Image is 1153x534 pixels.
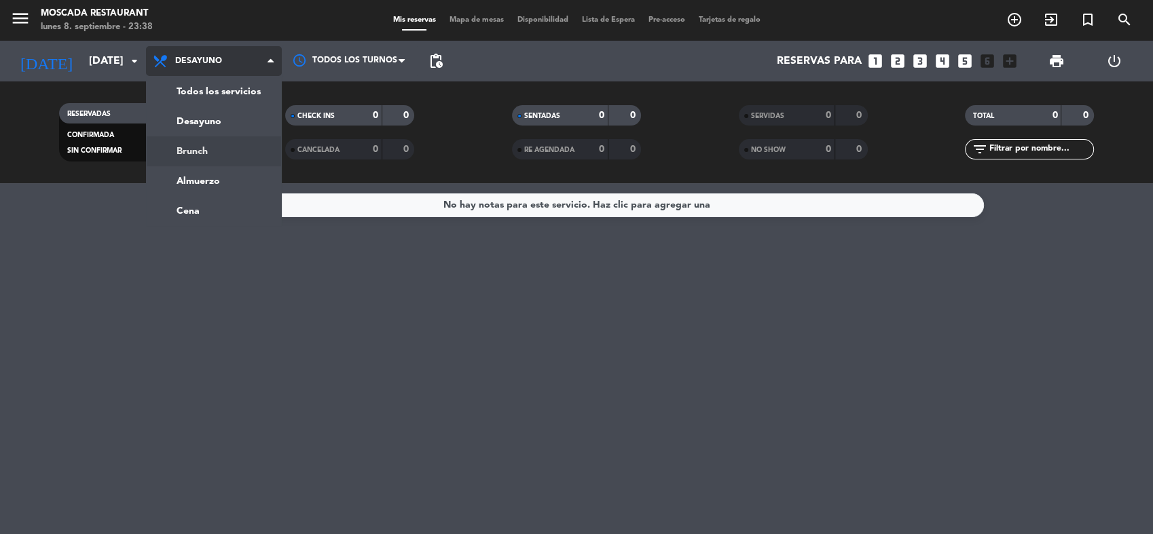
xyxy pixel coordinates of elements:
a: Almuerzo [147,166,281,196]
i: exit_to_app [1043,12,1059,28]
i: looks_3 [911,52,929,70]
span: CONFIRMADA [67,132,114,138]
span: Desayuno [175,56,222,66]
strong: 0 [599,145,604,154]
i: search [1116,12,1133,28]
span: Disponibilidad [511,16,575,24]
span: CANCELADA [297,147,340,153]
span: Mapa de mesas [443,16,511,24]
i: looks_6 [978,52,996,70]
strong: 0 [629,111,638,120]
strong: 0 [629,145,638,154]
i: looks_one [866,52,884,70]
strong: 0 [826,111,831,120]
span: pending_actions [428,53,444,69]
i: looks_4 [934,52,951,70]
strong: 0 [403,145,411,154]
span: print [1048,53,1065,69]
strong: 0 [856,145,864,154]
a: Brunch [147,136,281,166]
a: Todos los servicios [147,77,281,107]
strong: 0 [826,145,831,154]
span: TOTAL [973,113,994,119]
div: Moscada Restaurant [41,7,153,20]
div: LOG OUT [1086,41,1143,81]
div: lunes 8. septiembre - 23:38 [41,20,153,34]
span: Mis reservas [386,16,443,24]
i: add_box [1001,52,1019,70]
i: menu [10,8,31,28]
span: RE AGENDADA [524,147,574,153]
input: Filtrar por nombre... [988,142,1093,157]
strong: 0 [1052,111,1057,120]
strong: 0 [373,111,378,120]
span: Pre-acceso [642,16,692,24]
span: CHECK INS [297,113,335,119]
i: power_settings_new [1106,53,1122,69]
button: menu [10,8,31,33]
span: SENTADAS [524,113,560,119]
span: SIN CONFIRMAR [67,147,122,154]
a: Desayuno [147,107,281,136]
strong: 0 [856,111,864,120]
span: Reservas para [777,55,862,68]
span: SERVIDAS [751,113,784,119]
i: turned_in_not [1080,12,1096,28]
span: NO SHOW [751,147,786,153]
i: looks_two [889,52,907,70]
i: arrow_drop_down [126,53,143,69]
span: RESERVADAS [67,111,111,117]
i: looks_5 [956,52,974,70]
div: No hay notas para este servicio. Haz clic para agregar una [443,197,710,213]
strong: 0 [373,145,378,154]
a: Cena [147,196,281,226]
span: Tarjetas de regalo [692,16,767,24]
strong: 0 [599,111,604,120]
strong: 0 [403,111,411,120]
strong: 0 [1083,111,1091,120]
span: Lista de Espera [575,16,642,24]
i: [DATE] [10,46,82,76]
i: filter_list [972,141,988,157]
i: add_circle_outline [1006,12,1023,28]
